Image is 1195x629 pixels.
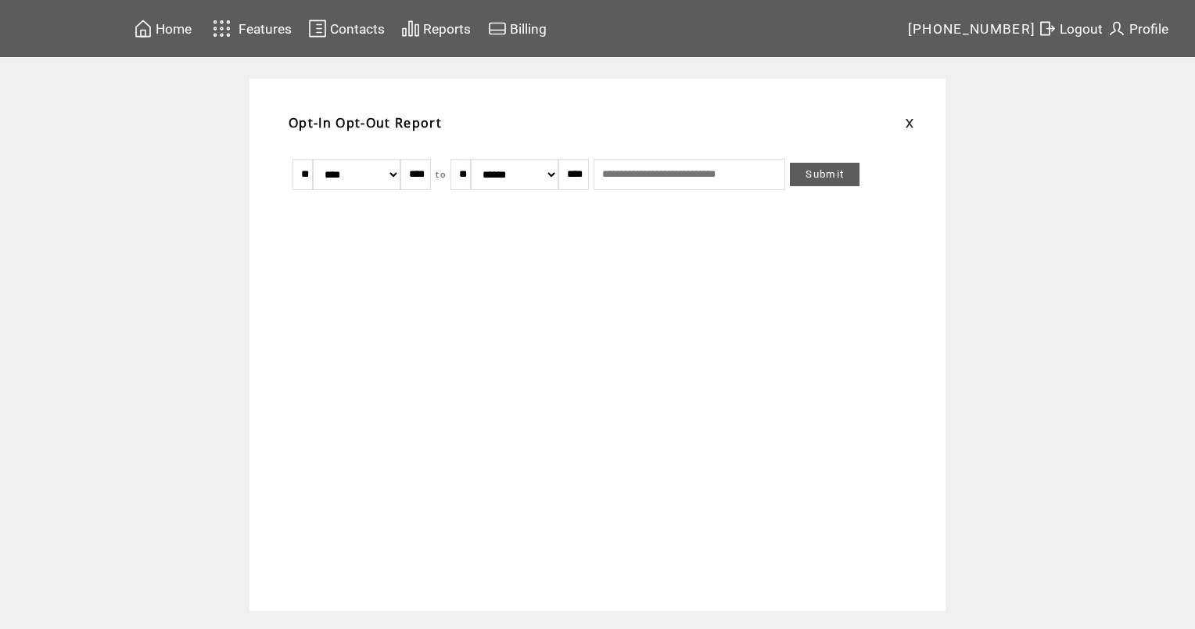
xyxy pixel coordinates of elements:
[510,21,547,37] span: Billing
[908,21,1036,37] span: [PHONE_NUMBER]
[306,16,387,41] a: Contacts
[1107,19,1126,38] img: profile.svg
[401,19,420,38] img: chart.svg
[486,16,549,41] a: Billing
[134,19,153,38] img: home.svg
[289,114,442,131] span: Opt-In Opt-Out Report
[131,16,194,41] a: Home
[1038,19,1057,38] img: exit.svg
[308,19,327,38] img: contacts.svg
[399,16,473,41] a: Reports
[239,21,292,37] span: Features
[1060,21,1103,37] span: Logout
[488,19,507,38] img: creidtcard.svg
[790,163,859,186] a: Submit
[1129,21,1168,37] span: Profile
[436,169,446,180] span: to
[1035,16,1105,41] a: Logout
[156,21,192,37] span: Home
[423,21,471,37] span: Reports
[208,16,235,41] img: features.svg
[206,13,294,44] a: Features
[330,21,385,37] span: Contacts
[1105,16,1171,41] a: Profile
